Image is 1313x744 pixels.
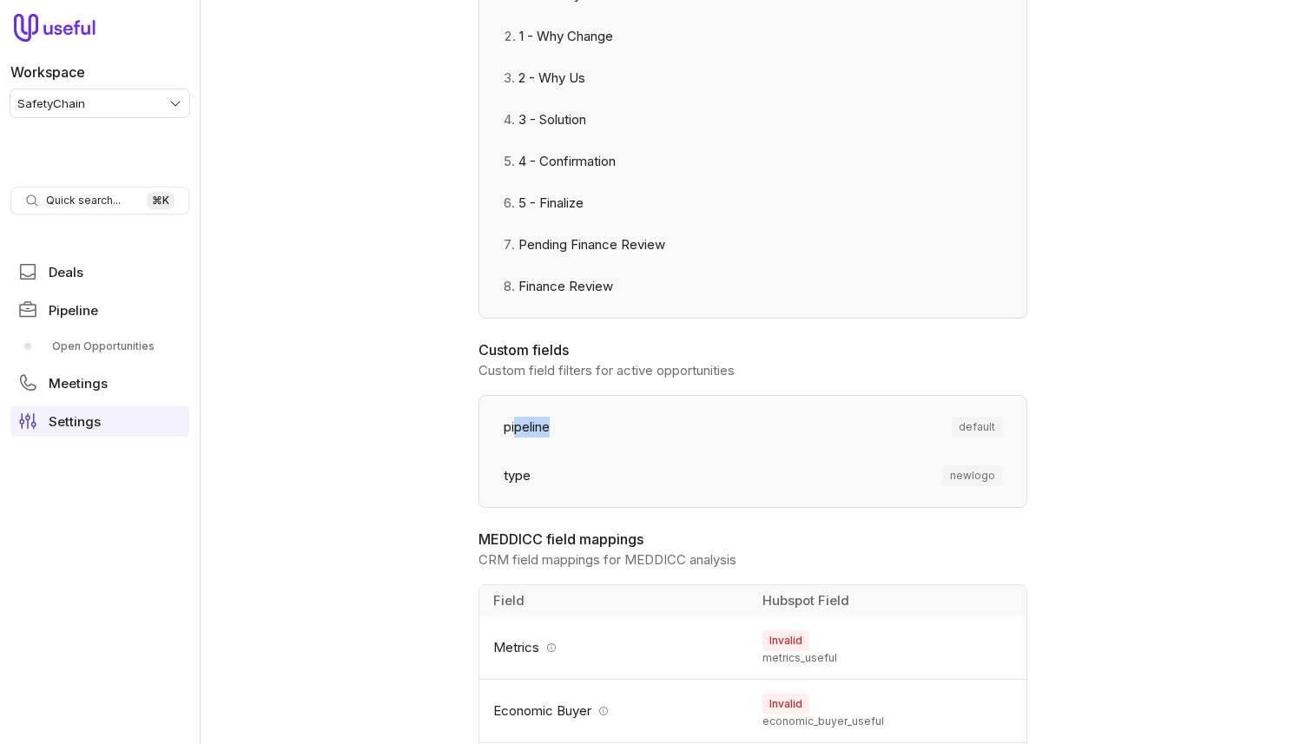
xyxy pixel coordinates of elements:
li: Finance Review [493,266,1013,307]
div: Pipeline submenu [10,332,189,360]
h2: MEDDICC field mappings [478,529,1027,550]
span: newlogo [943,465,1002,486]
span: Invalid [762,694,809,714]
kbd: ⌘ K [147,192,175,209]
span: metrics_useful [762,651,837,665]
span: Pipeline [49,304,98,317]
span: Settings [49,415,101,428]
p: CRM field mappings for MEDDICC analysis [478,550,1027,570]
div: Economic Buyer [493,701,742,721]
span: Invalid [762,630,809,651]
li: 3 - Solution [493,99,1013,141]
div: Metrics [493,637,742,658]
li: Pending Finance Review [493,224,1013,266]
li: 5 - Finalize [493,182,1013,224]
li: 4 - Confirmation [493,141,1013,182]
a: Pipeline [10,294,189,326]
p: Custom field filters for active opportunities [478,360,1027,381]
a: Open Opportunities [10,332,189,360]
a: Meetings [10,367,189,398]
span: Meetings [49,377,108,390]
span: type [504,465,531,486]
h2: Custom fields [478,339,1027,360]
th: Field [479,585,752,616]
svg: Info [598,706,609,716]
li: 1 - Why Change [493,16,1013,57]
span: Deals [49,266,83,279]
a: Deals [10,256,189,287]
th: Hubspot Field [752,585,1026,616]
a: Settings [10,405,189,437]
span: economic_buyer_useful [762,714,884,728]
span: pipeline [504,417,550,438]
li: 2 - Why Us [493,57,1013,99]
svg: Info [546,642,557,653]
span: default [952,417,1002,438]
span: Quick search... [46,194,121,207]
label: Workspace [10,62,85,82]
